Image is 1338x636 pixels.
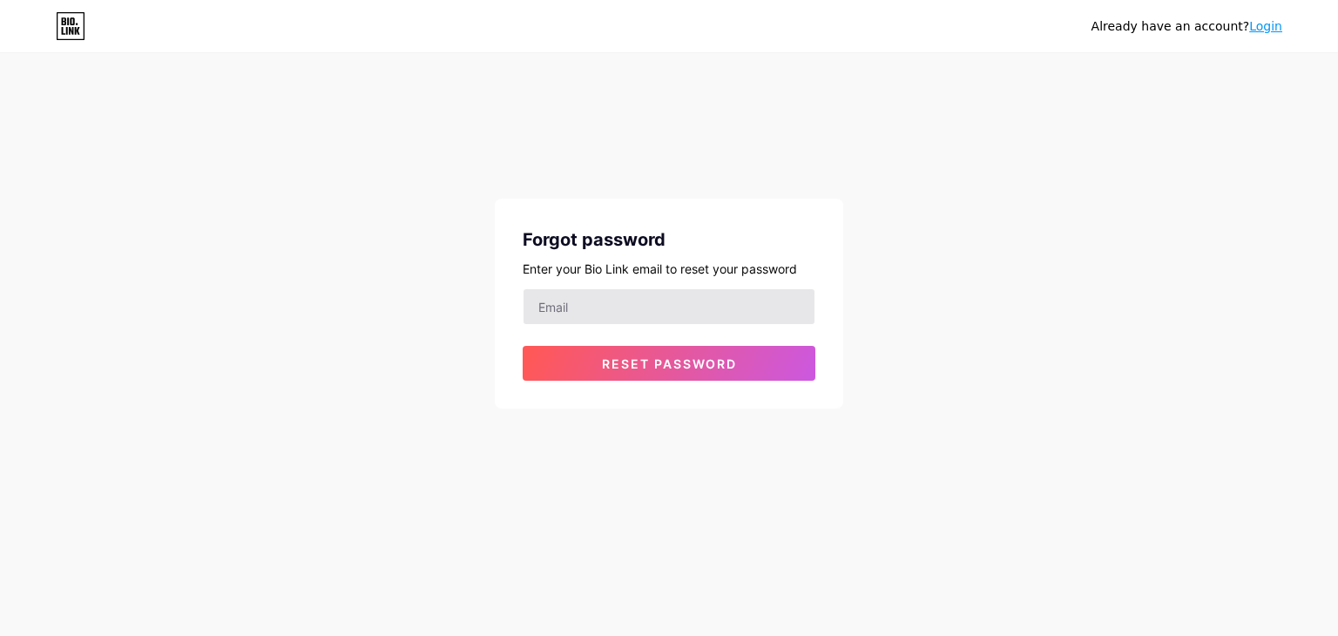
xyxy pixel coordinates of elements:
a: Login [1249,19,1282,33]
span: Reset password [602,356,737,371]
div: Forgot password [523,227,815,253]
div: Already have an account? [1091,17,1282,36]
input: Email [524,289,814,324]
div: Enter your Bio Link email to reset your password [523,260,815,278]
button: Reset password [523,346,815,381]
